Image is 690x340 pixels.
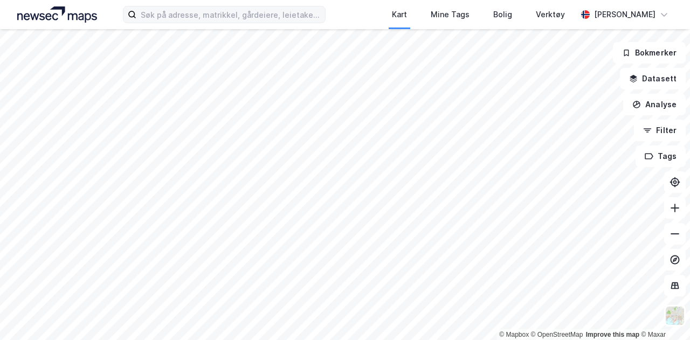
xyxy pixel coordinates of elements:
div: Verktøy [536,8,565,21]
iframe: Chat Widget [636,288,690,340]
button: Bokmerker [613,42,686,64]
a: OpenStreetMap [531,331,583,338]
button: Analyse [623,94,686,115]
button: Filter [634,120,686,141]
div: Kart [392,8,407,21]
button: Datasett [620,68,686,89]
div: [PERSON_NAME] [594,8,655,21]
div: Bolig [493,8,512,21]
a: Improve this map [586,331,639,338]
div: Kontrollprogram for chat [636,288,690,340]
button: Tags [636,145,686,167]
img: logo.a4113a55bc3d86da70a041830d287a7e.svg [17,6,97,23]
a: Mapbox [499,331,529,338]
div: Mine Tags [431,8,470,21]
input: Søk på adresse, matrikkel, gårdeiere, leietakere eller personer [136,6,325,23]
